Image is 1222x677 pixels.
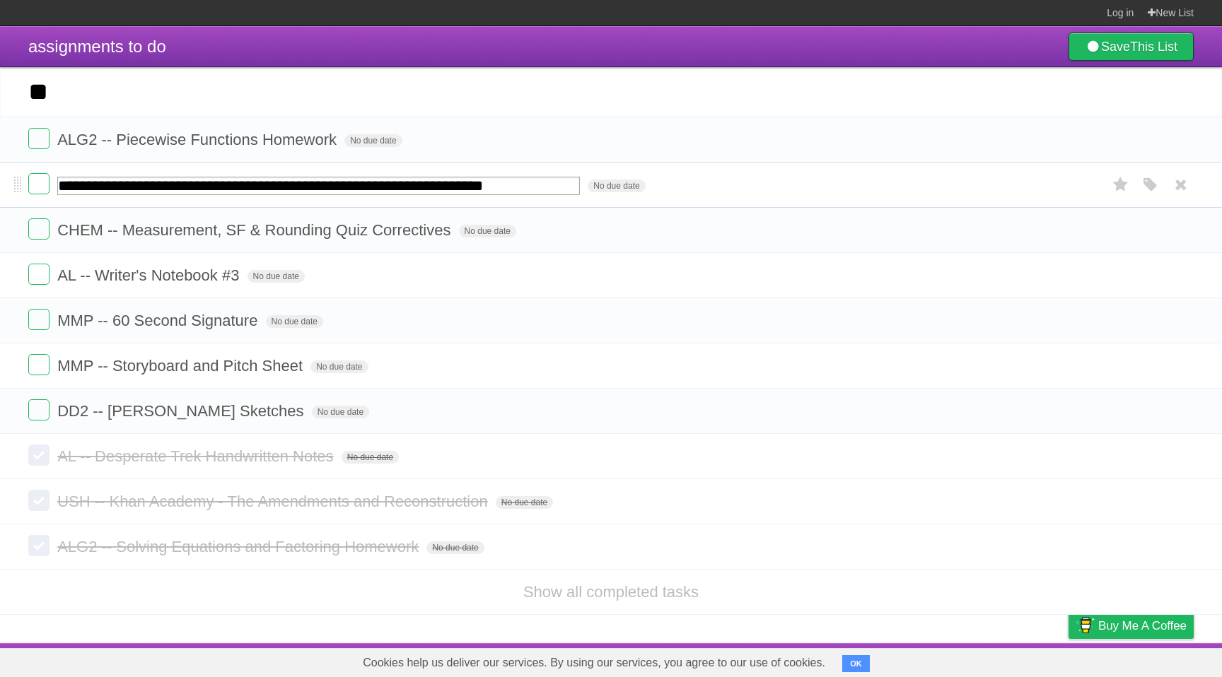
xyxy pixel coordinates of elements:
span: DD2 -- [PERSON_NAME] Sketches [57,402,307,420]
span: AL -- Desperate Trek Handwritten Notes [57,447,337,465]
a: SaveThis List [1069,33,1194,61]
span: No due date [342,451,399,464]
label: Done [28,445,50,466]
label: Done [28,354,50,375]
span: ALG2 -- Solving Equations and Factoring Homework [57,538,422,555]
span: MMP -- 60 Second Signature [57,312,261,329]
span: No due date [312,406,369,418]
a: Privacy [1050,647,1087,673]
label: Done [28,128,50,149]
span: USH -- Khan Academy - The Amendments and Reconstruction [57,493,491,510]
label: Done [28,535,50,556]
span: CHEM -- Measurement, SF & Rounding Quiz Correctives [57,221,454,239]
span: MMP -- Storyboard and Pitch Sheet [57,357,306,375]
b: This List [1130,40,1177,54]
label: Done [28,218,50,240]
span: No due date [248,270,305,283]
label: Done [28,309,50,330]
span: Cookies help us deliver our services. By using our services, you agree to our use of cookies. [349,649,839,677]
label: Done [28,264,50,285]
a: Buy me a coffee [1069,613,1194,639]
a: Developers [927,647,984,673]
label: Done [28,490,50,511]
span: No due date [496,496,553,509]
a: Show all completed tasks [523,583,699,601]
label: Done [28,399,50,420]
span: No due date [426,541,484,554]
a: About [880,647,910,673]
span: assignments to do [28,37,166,56]
span: No due date [459,225,516,237]
label: Star task [1107,173,1134,196]
span: No due date [588,179,645,192]
span: ALG2 -- Piecewise Functions Homework [57,131,340,148]
img: Buy me a coffee [1076,613,1095,637]
a: Suggest a feature [1105,647,1194,673]
span: No due date [310,360,368,373]
label: Done [28,173,50,194]
a: Terms [1002,647,1033,673]
button: OK [842,655,870,672]
span: No due date [344,134,402,147]
span: AL -- Writer's Notebook #3 [57,266,243,284]
span: Buy me a coffee [1098,613,1187,638]
span: No due date [266,315,323,328]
